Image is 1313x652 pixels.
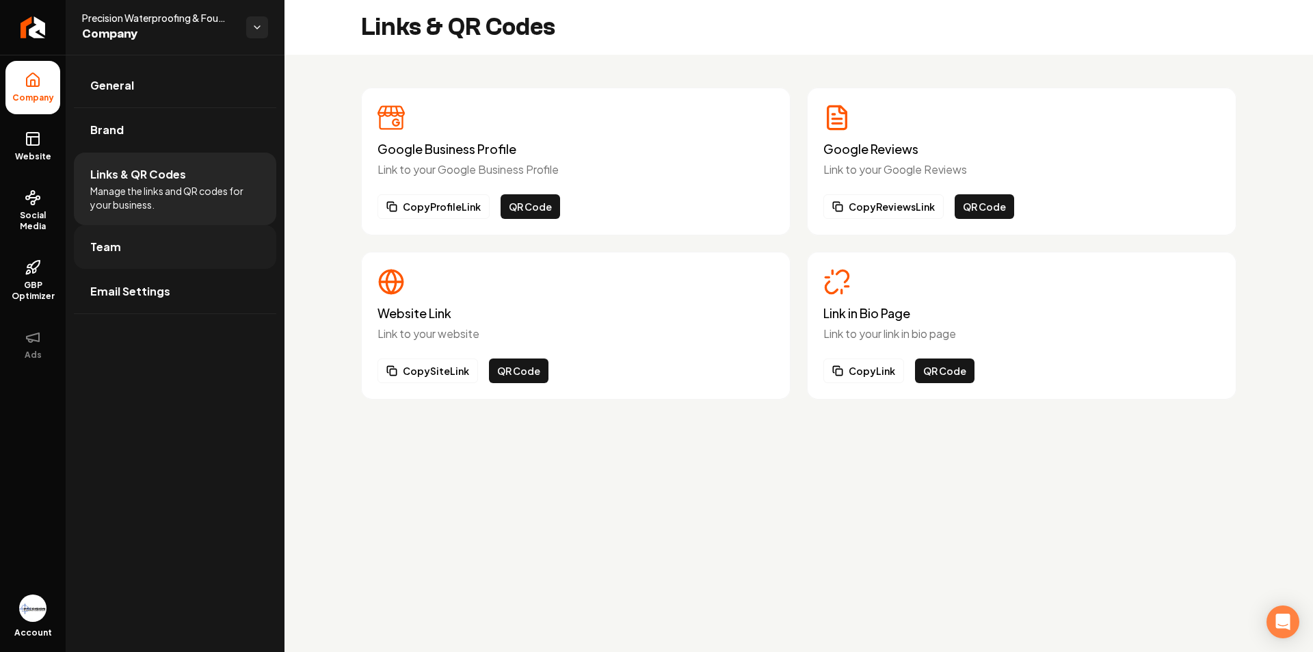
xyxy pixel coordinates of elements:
[377,326,774,342] p: Link to your website
[377,307,774,320] h3: Website Link
[19,595,47,622] button: Open user button
[19,350,47,361] span: Ads
[823,307,1220,320] h3: Link in Bio Page
[90,184,260,211] span: Manage the links and QR codes for your business.
[7,92,59,103] span: Company
[823,326,1220,342] p: Link to your link in bio page
[5,210,60,232] span: Social Media
[82,25,235,44] span: Company
[377,194,490,219] button: CopyProfileLink
[377,358,478,383] button: CopySiteLink
[1266,605,1299,638] div: Open Intercom Messenger
[90,166,186,183] span: Links & QR Codes
[823,161,1220,178] p: Link to your Google Reviews
[823,358,904,383] button: CopyLink
[74,225,276,269] a: Team
[90,239,121,255] span: Team
[74,64,276,107] a: General
[361,14,555,41] h2: Links & QR Codes
[21,16,46,38] img: Rebolt Logo
[90,122,124,138] span: Brand
[955,194,1014,219] button: QR Code
[5,248,60,313] a: GBP Optimizer
[5,179,60,243] a: Social Media
[823,142,1220,156] h3: Google Reviews
[377,161,774,178] p: Link to your Google Business Profile
[5,280,60,302] span: GBP Optimizer
[14,627,52,638] span: Account
[5,318,60,371] button: Ads
[82,11,235,25] span: Precision Waterproofing & Foundation Repair
[377,142,774,156] h3: Google Business Profile
[19,595,47,622] img: Precision Waterproofing & Foundation Repair
[90,77,134,94] span: General
[10,151,57,162] span: Website
[915,358,974,383] button: QR Code
[489,358,548,383] button: QR Code
[74,108,276,152] a: Brand
[74,270,276,313] a: Email Settings
[5,120,60,173] a: Website
[501,194,560,219] button: QR Code
[90,283,170,300] span: Email Settings
[823,194,944,219] button: CopyReviewsLink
